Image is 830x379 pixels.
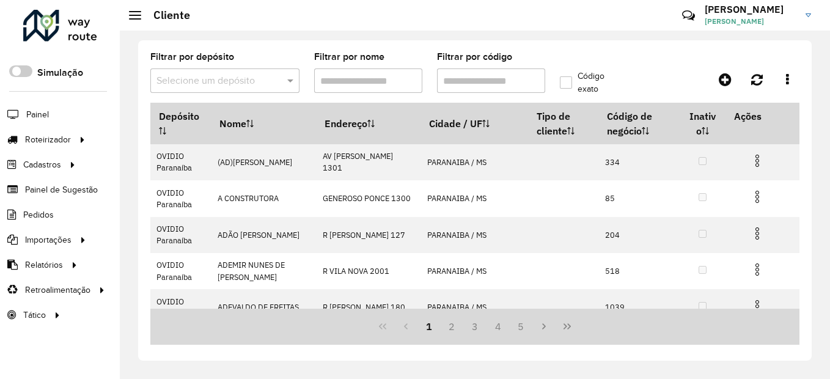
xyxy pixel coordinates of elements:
[421,103,529,144] th: Cidade / UF
[25,259,63,271] span: Relatórios
[141,9,190,22] h2: Cliente
[528,103,598,144] th: Tipo de cliente
[23,208,54,221] span: Pedidos
[560,70,627,95] label: Código exato
[598,217,680,253] td: 204
[211,180,317,216] td: A CONSTRUTORA
[211,144,317,180] td: (AD)[PERSON_NAME]
[150,103,211,144] th: Depósito
[417,315,441,338] button: 1
[598,144,680,180] td: 334
[440,315,463,338] button: 2
[725,103,799,129] th: Ações
[25,183,98,196] span: Painel de Sugestão
[211,217,317,253] td: ADÃO [PERSON_NAME]
[37,65,83,80] label: Simulação
[532,315,556,338] button: Next Page
[150,289,211,325] td: OVIDIO Paranaíba
[150,253,211,289] td: OVIDIO Paranaíba
[421,144,529,180] td: PARANAIBA / MS
[317,144,421,180] td: AV [PERSON_NAME] 1301
[598,253,680,289] td: 518
[598,103,680,144] th: Código de negócio
[705,4,796,15] h3: [PERSON_NAME]
[680,103,725,144] th: Inativo
[421,180,529,216] td: PARANAIBA / MS
[421,217,529,253] td: PARANAIBA / MS
[150,217,211,253] td: OVIDIO Paranaíba
[317,217,421,253] td: R [PERSON_NAME] 127
[317,289,421,325] td: R [PERSON_NAME] 180
[556,315,579,338] button: Last Page
[317,180,421,216] td: GENEROSO PONCE 1300
[487,315,510,338] button: 4
[598,289,680,325] td: 1039
[150,50,234,64] label: Filtrar por depósito
[317,253,421,289] td: R VILA NOVA 2001
[510,315,533,338] button: 5
[675,2,702,29] a: Contato Rápido
[211,289,317,325] td: ADEVALDO DE FREITAS
[25,234,72,246] span: Importações
[23,309,46,322] span: Tático
[705,16,796,27] span: [PERSON_NAME]
[463,315,487,338] button: 3
[150,180,211,216] td: OVIDIO Paranaíba
[598,180,680,216] td: 85
[23,158,61,171] span: Cadastros
[314,50,384,64] label: Filtrar por nome
[437,50,512,64] label: Filtrar por código
[317,103,421,144] th: Endereço
[25,284,90,296] span: Retroalimentação
[211,103,317,144] th: Nome
[211,253,317,289] td: ADEMIR NUNES DE [PERSON_NAME]
[150,144,211,180] td: OVIDIO Paranaíba
[26,108,49,121] span: Painel
[421,289,529,325] td: PARANAIBA / MS
[25,133,71,146] span: Roteirizador
[421,253,529,289] td: PARANAIBA / MS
